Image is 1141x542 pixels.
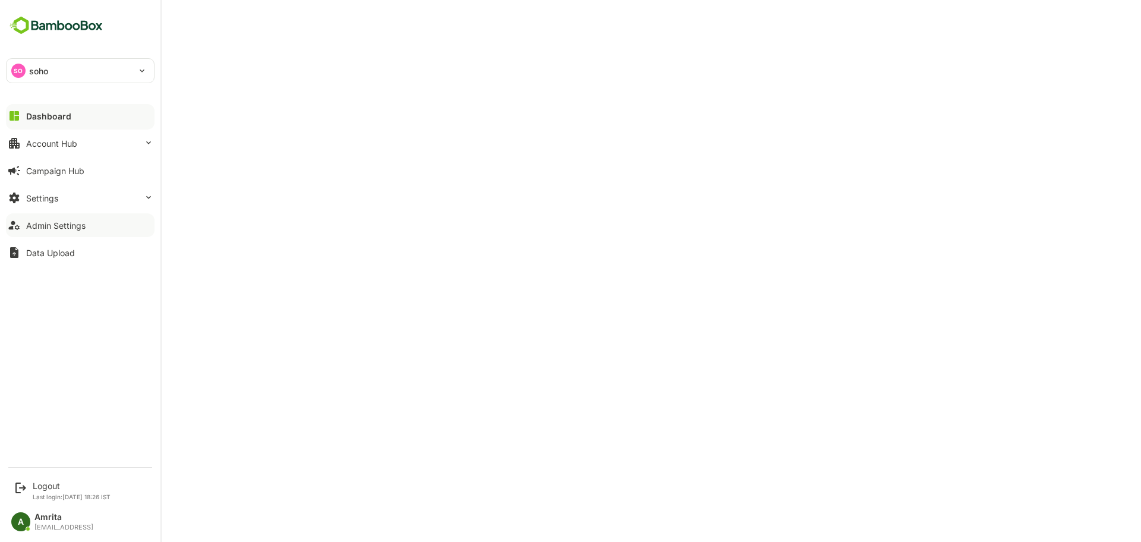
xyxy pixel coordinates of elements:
[26,111,71,121] div: Dashboard
[29,65,49,77] p: soho
[6,241,155,264] button: Data Upload
[6,159,155,182] button: Campaign Hub
[33,481,111,491] div: Logout
[26,220,86,231] div: Admin Settings
[26,166,84,176] div: Campaign Hub
[6,213,155,237] button: Admin Settings
[6,104,155,128] button: Dashboard
[34,512,93,522] div: Amrita
[7,59,154,83] div: SOsoho
[11,512,30,531] div: A
[34,524,93,531] div: [EMAIL_ADDRESS]
[6,14,106,37] img: BambooboxFullLogoMark.5f36c76dfaba33ec1ec1367b70bb1252.svg
[26,193,58,203] div: Settings
[26,138,77,149] div: Account Hub
[6,186,155,210] button: Settings
[11,64,26,78] div: SO
[6,131,155,155] button: Account Hub
[26,248,75,258] div: Data Upload
[33,493,111,500] p: Last login: [DATE] 18:26 IST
